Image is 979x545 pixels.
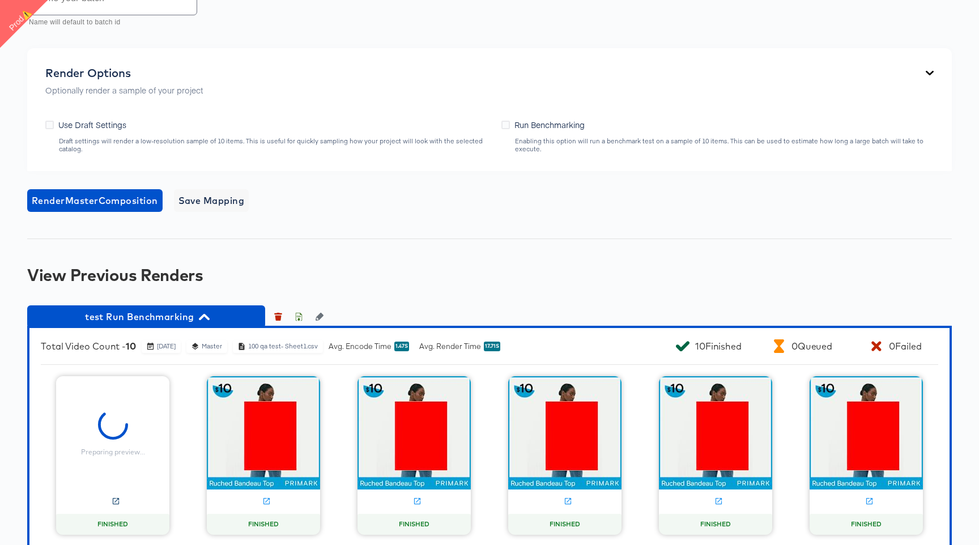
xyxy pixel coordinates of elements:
span: FINISHED [93,520,133,529]
div: 100 qa test- Sheet1.csv [248,342,318,351]
span: FINISHED [394,520,434,529]
span: 1.47s [394,343,409,350]
button: Save Mapping [174,189,249,212]
p: Optionally render a sample of your project [45,84,203,96]
button: test Run Benchmarking [27,305,265,328]
p: Name will default to batch id [29,17,189,28]
span: FINISHED [545,520,585,529]
span: FINISHED [244,520,283,529]
button: RenderMasterComposition [27,189,163,212]
div: Draft settings will render a low-resolution sample of 10 items. This is useful for quickly sampli... [58,137,490,153]
div: Avg. Render Time [419,341,505,352]
b: 10 [126,340,136,352]
div: [DATE] [156,342,176,351]
span: FINISHED [696,520,735,529]
img: thumbnail [810,376,923,489]
div: 0 Failed [889,340,921,352]
div: View Previous Renders [27,266,952,284]
span: Use Draft Settings [58,119,126,130]
div: 0 Queued [791,340,832,352]
div: Enabling this option will run a benchmark test on a sample of 10 items. This can be used to estim... [514,137,934,153]
div: Preparing preview... [81,448,145,457]
span: FINISHED [846,520,886,529]
span: Render Master Composition [32,193,158,208]
div: 10 Finished [695,340,742,352]
img: thumbnail [357,376,471,489]
img: thumbnail [508,376,622,489]
div: Render Options [45,66,203,80]
div: Master [201,342,223,351]
span: Save Mapping [178,193,245,208]
div: Total Video Count - [41,340,136,352]
img: thumbnail [207,376,320,489]
span: 17.71s [484,343,500,350]
span: test Run Benchmarking [33,309,259,325]
div: Avg. Encode Time [329,341,414,352]
span: Run Benchmarking [514,119,585,130]
img: thumbnail [659,376,772,489]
